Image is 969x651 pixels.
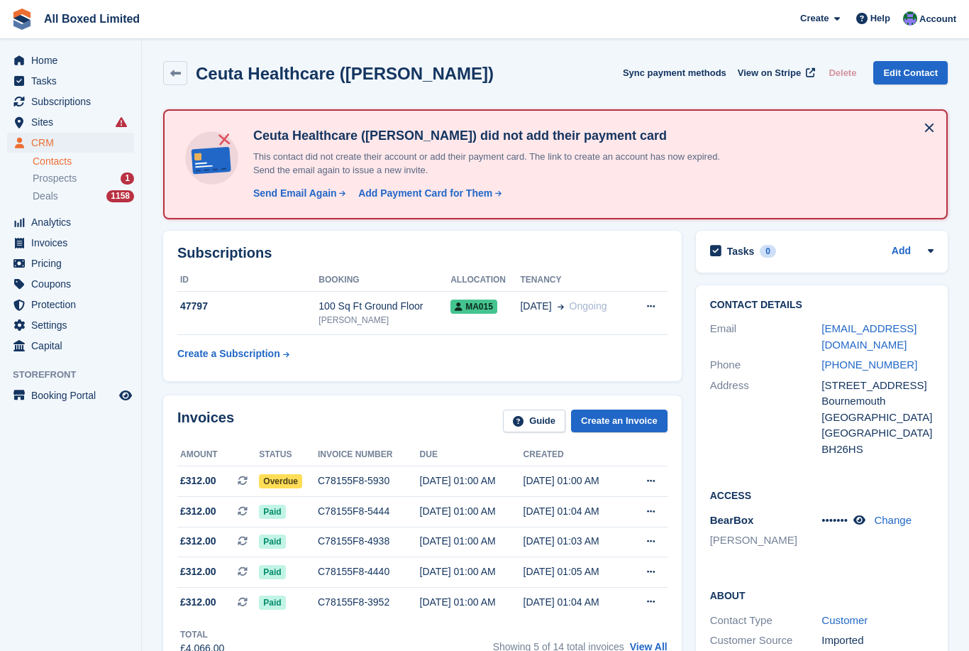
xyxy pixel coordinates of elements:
[31,71,116,91] span: Tasks
[821,393,934,410] div: Bournemouth
[38,7,145,31] a: All Boxed Limited
[177,444,259,466] th: Amount
[524,564,627,579] div: [DATE] 01:05 AM
[318,534,420,549] div: C78155F8-4938
[33,155,134,168] a: Contacts
[420,534,524,549] div: [DATE] 01:00 AM
[318,564,420,579] div: C78155F8-4440
[33,189,134,204] a: Deals 1158
[259,535,285,549] span: Paid
[31,385,116,405] span: Booking Portal
[821,322,917,351] a: [EMAIL_ADDRESS][DOMAIN_NAME]
[248,150,744,177] p: This contact did not create their account or add their payment card. The link to create an accoun...
[318,595,420,610] div: C78155F8-3952
[180,534,216,549] span: £312.00
[710,321,822,353] div: Email
[353,186,503,201] a: Add Payment Card for Them
[710,633,822,649] div: Customer Source
[821,378,934,394] div: [STREET_ADDRESS]
[106,190,134,202] div: 1158
[710,613,822,629] div: Contact Type
[31,233,116,253] span: Invoices
[318,504,420,519] div: C78155F8-5444
[870,11,890,26] span: Help
[420,444,524,466] th: Due
[259,565,285,579] span: Paid
[121,173,134,185] div: 1
[760,245,776,258] div: 0
[7,295,134,314] a: menu
[7,71,134,91] a: menu
[318,444,420,466] th: Invoice number
[31,253,116,273] span: Pricing
[7,133,134,153] a: menu
[259,474,302,488] span: Overdue
[738,66,801,80] span: View on Stripe
[420,474,524,488] div: [DATE] 01:00 AM
[31,274,116,294] span: Coupons
[31,212,116,232] span: Analytics
[31,315,116,335] span: Settings
[116,116,127,128] i: Smart entry sync failures have occurred
[821,614,868,626] a: Customer
[177,245,668,261] h2: Subscriptions
[259,444,318,466] th: Status
[319,269,450,292] th: Booking
[248,128,744,144] h4: Ceuta Healthcare ([PERSON_NAME]) did not add their payment card
[358,186,492,201] div: Add Payment Card for Them
[732,61,818,84] a: View on Stripe
[7,315,134,335] a: menu
[259,596,285,610] span: Paid
[892,244,911,260] a: Add
[31,92,116,111] span: Subscriptions
[31,50,116,70] span: Home
[821,514,848,526] span: •••••••
[571,410,668,433] a: Create an Invoice
[180,628,224,641] div: Total
[420,504,524,519] div: [DATE] 01:00 AM
[7,336,134,356] a: menu
[524,474,627,488] div: [DATE] 01:00 AM
[524,534,627,549] div: [DATE] 01:03 AM
[7,274,134,294] a: menu
[520,269,629,292] th: Tenancy
[710,488,934,502] h2: Access
[319,299,450,314] div: 100 Sq Ft Ground Floor
[177,299,319,314] div: 47797
[318,474,420,488] div: C78155F8-5930
[903,11,917,26] img: Liam Spencer
[7,92,134,111] a: menu
[7,385,134,405] a: menu
[7,112,134,132] a: menu
[7,50,134,70] a: menu
[180,504,216,519] span: £312.00
[503,410,565,433] a: Guide
[450,269,520,292] th: Allocation
[570,300,607,312] span: Ongoing
[710,514,754,526] span: BearBox
[7,233,134,253] a: menu
[524,504,627,519] div: [DATE] 01:04 AM
[33,171,134,186] a: Prospects 1
[727,245,755,258] h2: Tasks
[821,410,934,426] div: [GEOGRAPHIC_DATA]
[180,595,216,610] span: £312.00
[13,368,141,382] span: Storefront
[33,172,77,185] span: Prospects
[31,112,116,132] span: Sites
[180,564,216,579] span: £312.00
[182,128,242,188] img: no-card-linked-e7822e413c904bf8b177c4d89f31251c4716f9871600ec3ca5bfc59e148c83f4.svg
[31,336,116,356] span: Capital
[710,532,822,549] li: [PERSON_NAME]
[177,410,234,433] h2: Invoices
[821,359,917,371] a: [PHONE_NUMBER]
[11,9,33,30] img: stora-icon-8386f47178a22dfd0bd8f6a31ec36ba5ce8667c1dd55bd0f319d3a0aa187defe.svg
[180,474,216,488] span: £312.00
[623,61,726,84] button: Sync payment methods
[420,595,524,610] div: [DATE] 01:00 AM
[821,425,934,442] div: [GEOGRAPHIC_DATA]
[177,346,280,361] div: Create a Subscription
[823,61,862,84] button: Delete
[31,295,116,314] span: Protection
[710,378,822,458] div: Address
